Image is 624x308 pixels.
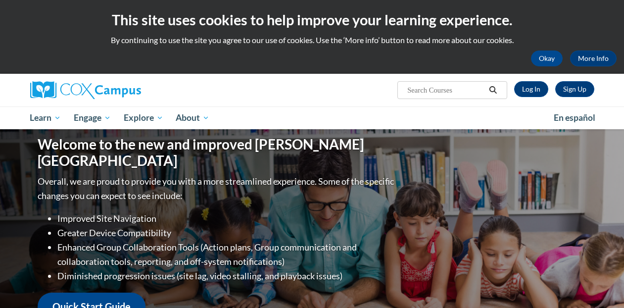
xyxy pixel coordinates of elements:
p: Overall, we are proud to provide you with a more streamlined experience. Some of the specific cha... [38,174,396,203]
a: Explore [117,106,170,129]
a: Learn [24,106,68,129]
span: About [176,112,209,124]
img: Cox Campus [30,81,141,99]
li: Diminished progression issues (site lag, video stalling, and playback issues) [57,269,396,283]
span: Learn [30,112,61,124]
li: Greater Device Compatibility [57,226,396,240]
span: Explore [124,112,163,124]
a: Engage [67,106,117,129]
li: Enhanced Group Collaboration Tools (Action plans, Group communication and collaboration tools, re... [57,240,396,269]
button: Search [485,84,500,96]
div: Main menu [23,106,602,129]
p: By continuing to use the site you agree to our use of cookies. Use the ‘More info’ button to read... [7,35,617,46]
h2: This site uses cookies to help improve your learning experience. [7,10,617,30]
a: More Info [570,51,617,66]
a: Register [555,81,594,97]
span: En español [554,112,595,123]
a: En español [547,107,602,128]
a: Log In [514,81,548,97]
a: About [169,106,216,129]
li: Improved Site Navigation [57,211,396,226]
button: Okay [531,51,563,66]
h1: Welcome to the new and improved [PERSON_NAME][GEOGRAPHIC_DATA] [38,136,396,169]
a: Cox Campus [30,81,208,99]
span: Engage [74,112,111,124]
input: Search Courses [406,84,485,96]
